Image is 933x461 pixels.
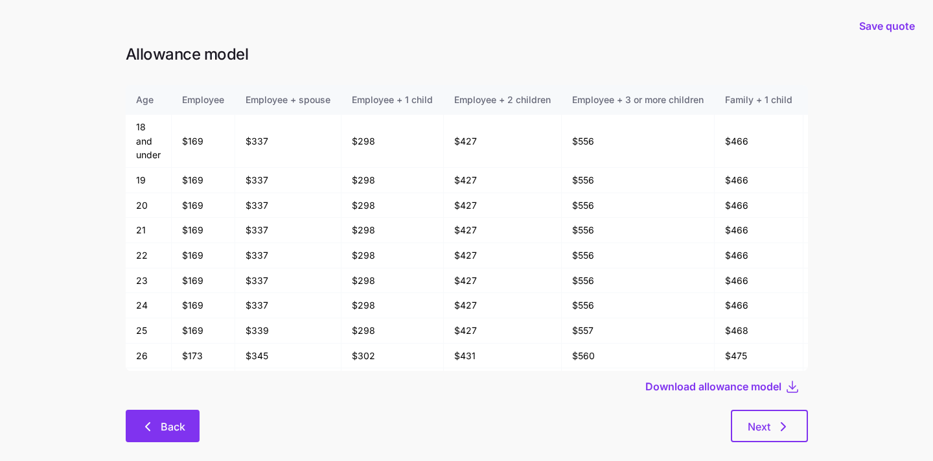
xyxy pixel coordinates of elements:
[172,243,235,268] td: $169
[172,193,235,219] td: $169
[126,168,172,193] td: 19
[562,344,715,369] td: $560
[803,193,908,219] td: $595
[444,243,562,268] td: $427
[715,344,803,369] td: $475
[803,168,908,193] td: $595
[341,293,444,318] td: $298
[562,293,715,318] td: $556
[562,268,715,294] td: $556
[803,218,908,243] td: $595
[126,115,172,168] td: 18 and under
[126,318,172,344] td: 25
[454,93,551,107] div: Employee + 2 children
[645,379,781,394] span: Download allowance model
[803,115,908,168] td: $595
[136,93,161,107] div: Age
[341,318,444,344] td: $298
[235,344,341,369] td: $345
[562,168,715,193] td: $556
[341,344,444,369] td: $302
[161,419,185,434] span: Back
[715,193,803,219] td: $466
[235,168,341,193] td: $337
[172,268,235,294] td: $169
[172,115,235,168] td: $169
[182,93,224,107] div: Employee
[172,318,235,344] td: $169
[748,419,770,434] span: Next
[444,368,562,394] td: $435
[341,193,444,219] td: $298
[715,268,803,294] td: $466
[803,368,908,394] td: $612
[126,268,172,294] td: 23
[172,293,235,318] td: $169
[803,268,908,294] td: $595
[126,368,172,394] td: 27
[235,115,341,168] td: $337
[803,318,908,344] td: $597
[352,93,433,107] div: Employee + 1 child
[444,218,562,243] td: $427
[562,115,715,168] td: $556
[172,218,235,243] td: $169
[715,368,803,394] td: $483
[562,193,715,219] td: $556
[341,168,444,193] td: $298
[444,168,562,193] td: $427
[235,218,341,243] td: $337
[803,293,908,318] td: $595
[715,115,803,168] td: $466
[235,268,341,294] td: $337
[126,293,172,318] td: 24
[341,268,444,294] td: $298
[444,344,562,369] td: $431
[126,344,172,369] td: 26
[126,218,172,243] td: 21
[235,293,341,318] td: $337
[444,193,562,219] td: $427
[172,368,235,394] td: $177
[341,243,444,268] td: $298
[572,93,704,107] div: Employee + 3 or more children
[849,8,925,44] button: Save quote
[235,318,341,344] td: $339
[562,243,715,268] td: $556
[562,368,715,394] td: $564
[172,344,235,369] td: $173
[803,344,908,369] td: $604
[341,115,444,168] td: $298
[715,318,803,344] td: $468
[715,243,803,268] td: $466
[444,318,562,344] td: $427
[235,368,341,394] td: $354
[562,318,715,344] td: $557
[341,368,444,394] td: $306
[235,193,341,219] td: $337
[126,193,172,219] td: 20
[859,18,915,34] span: Save quote
[341,218,444,243] td: $298
[562,218,715,243] td: $556
[246,93,330,107] div: Employee + spouse
[126,410,200,442] button: Back
[126,243,172,268] td: 22
[172,168,235,193] td: $169
[645,379,785,394] button: Download allowance model
[725,93,792,107] div: Family + 1 child
[803,243,908,268] td: $595
[235,243,341,268] td: $337
[715,168,803,193] td: $466
[715,218,803,243] td: $466
[444,268,562,294] td: $427
[126,44,808,64] h1: Allowance model
[444,115,562,168] td: $427
[444,293,562,318] td: $427
[731,410,808,442] button: Next
[715,293,803,318] td: $466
